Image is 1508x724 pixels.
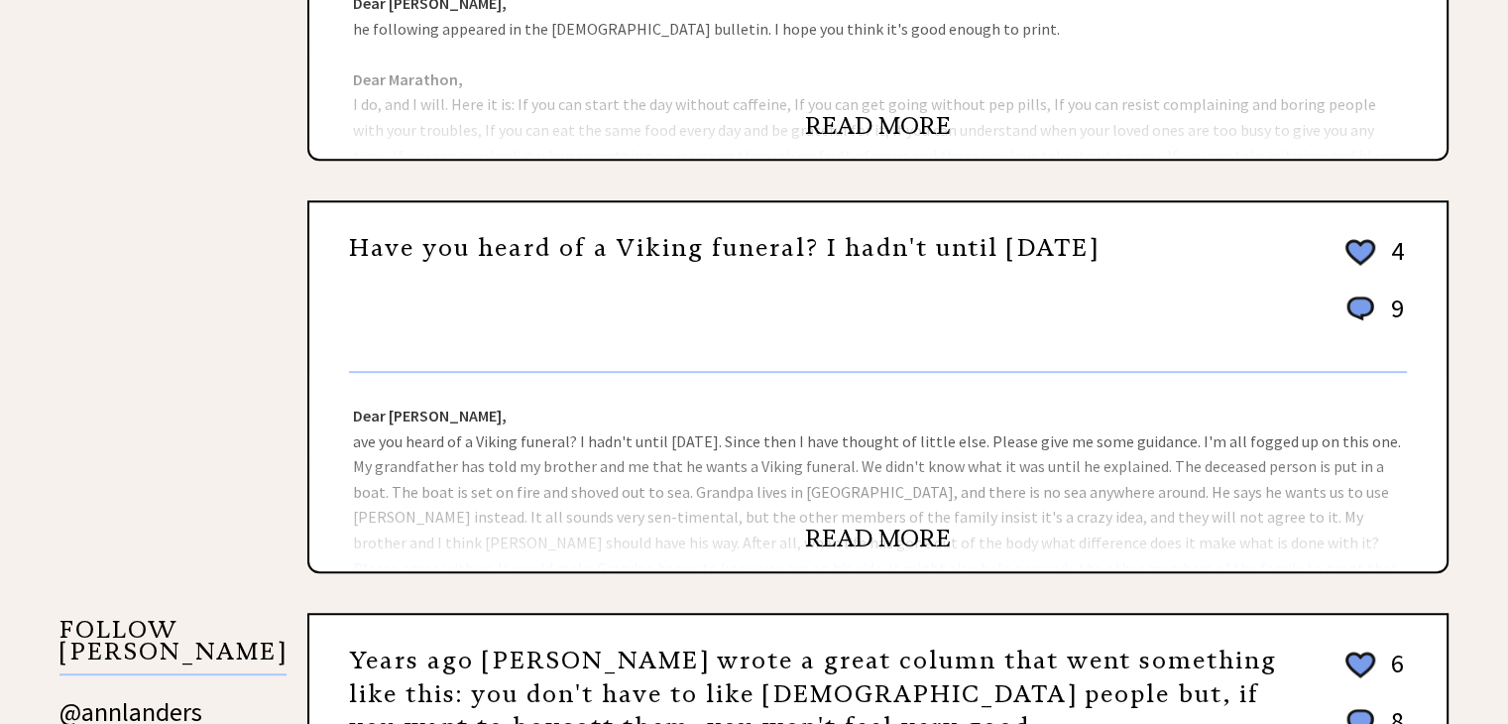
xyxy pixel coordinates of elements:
[805,524,951,553] a: READ MORE
[349,233,1099,263] a: Have you heard of a Viking funeral? I hadn't until [DATE]
[309,373,1447,571] div: ave you heard of a Viking funeral? I hadn't until [DATE]. Since then I have thought of little els...
[353,69,463,89] strong: Dear Marathon,
[1381,647,1405,702] td: 6
[1381,234,1405,290] td: 4
[805,111,951,141] a: READ MORE
[59,619,287,675] p: FOLLOW [PERSON_NAME]
[1342,235,1378,270] img: heart_outline%202.png
[1342,293,1378,324] img: message_round%201.png
[353,406,507,425] strong: Dear [PERSON_NAME],
[1381,292,1405,344] td: 9
[1342,648,1378,682] img: heart_outline%202.png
